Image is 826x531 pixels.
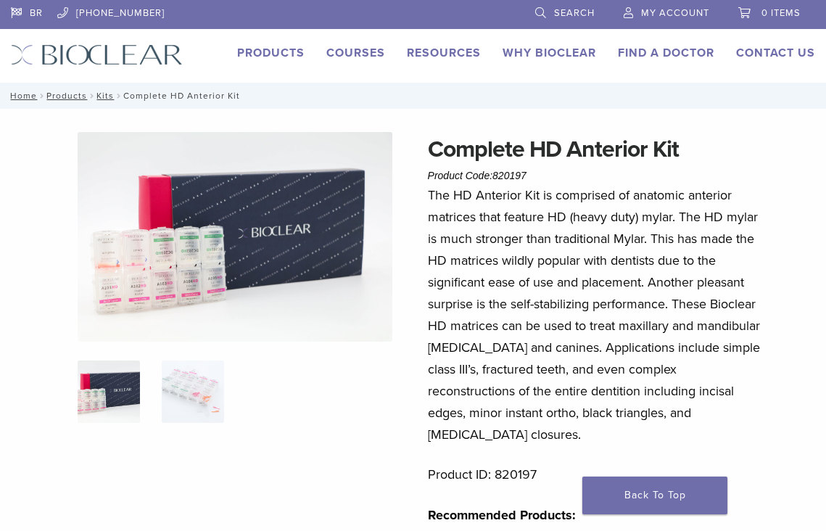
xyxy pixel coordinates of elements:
[37,92,46,99] span: /
[582,477,727,514] a: Back To Top
[503,46,596,60] a: Why Bioclear
[554,7,595,19] span: Search
[96,91,114,101] a: Kits
[428,464,763,485] p: Product ID: 820197
[87,92,96,99] span: /
[78,132,392,342] img: IMG_8088 (1)
[407,46,481,60] a: Resources
[114,92,123,99] span: /
[237,46,305,60] a: Products
[326,46,385,60] a: Courses
[736,46,815,60] a: Contact Us
[428,170,526,181] span: Product Code:
[46,91,87,101] a: Products
[428,132,763,167] h1: Complete HD Anterior Kit
[6,91,37,101] a: Home
[761,7,801,19] span: 0 items
[641,7,709,19] span: My Account
[162,361,224,423] img: Complete HD Anterior Kit - Image 2
[618,46,714,60] a: Find A Doctor
[11,44,183,65] img: Bioclear
[78,361,140,423] img: IMG_8088-1-324x324.jpg
[492,170,526,181] span: 820197
[428,507,576,523] strong: Recommended Products:
[428,184,763,445] p: The HD Anterior Kit is comprised of anatomic anterior matrices that feature HD (heavy duty) mylar...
